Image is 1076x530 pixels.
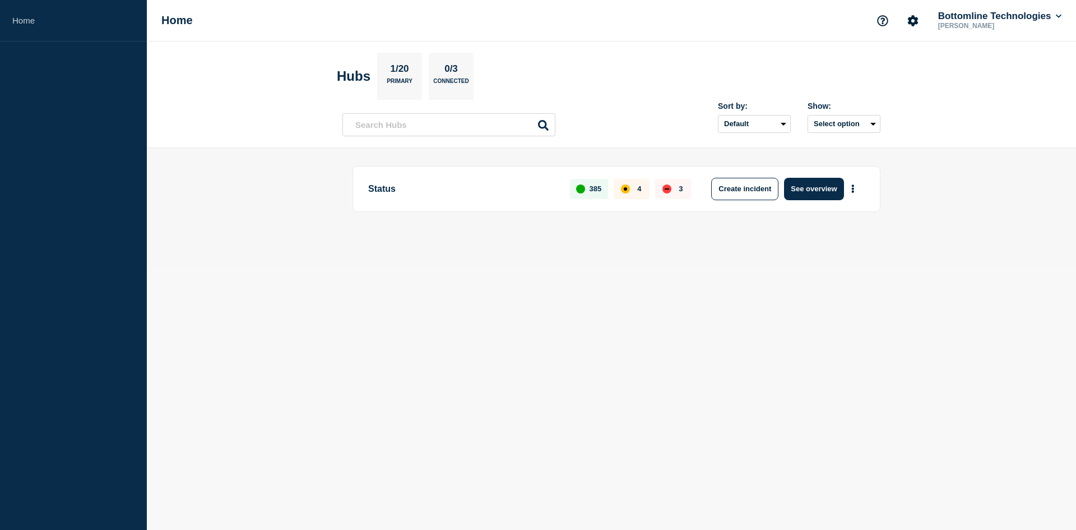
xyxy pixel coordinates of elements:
[808,115,880,133] button: Select option
[711,178,778,200] button: Create incident
[386,63,413,78] p: 1/20
[337,68,370,84] h2: Hubs
[433,78,469,90] p: Connected
[936,22,1052,30] p: [PERSON_NAME]
[718,102,791,110] div: Sort by:
[590,185,602,193] p: 385
[871,9,894,33] button: Support
[576,185,585,193] div: up
[808,102,880,110] div: Show:
[718,115,791,133] select: Sort by
[679,185,683,193] p: 3
[161,14,193,27] h1: Home
[342,113,555,136] input: Search Hubs
[440,63,462,78] p: 0/3
[387,78,412,90] p: Primary
[846,178,860,199] button: More actions
[936,11,1064,22] button: Bottomline Technologies
[901,9,925,33] button: Account settings
[621,185,630,193] div: affected
[368,178,557,200] p: Status
[662,185,671,193] div: down
[784,178,843,200] button: See overview
[637,185,641,193] p: 4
